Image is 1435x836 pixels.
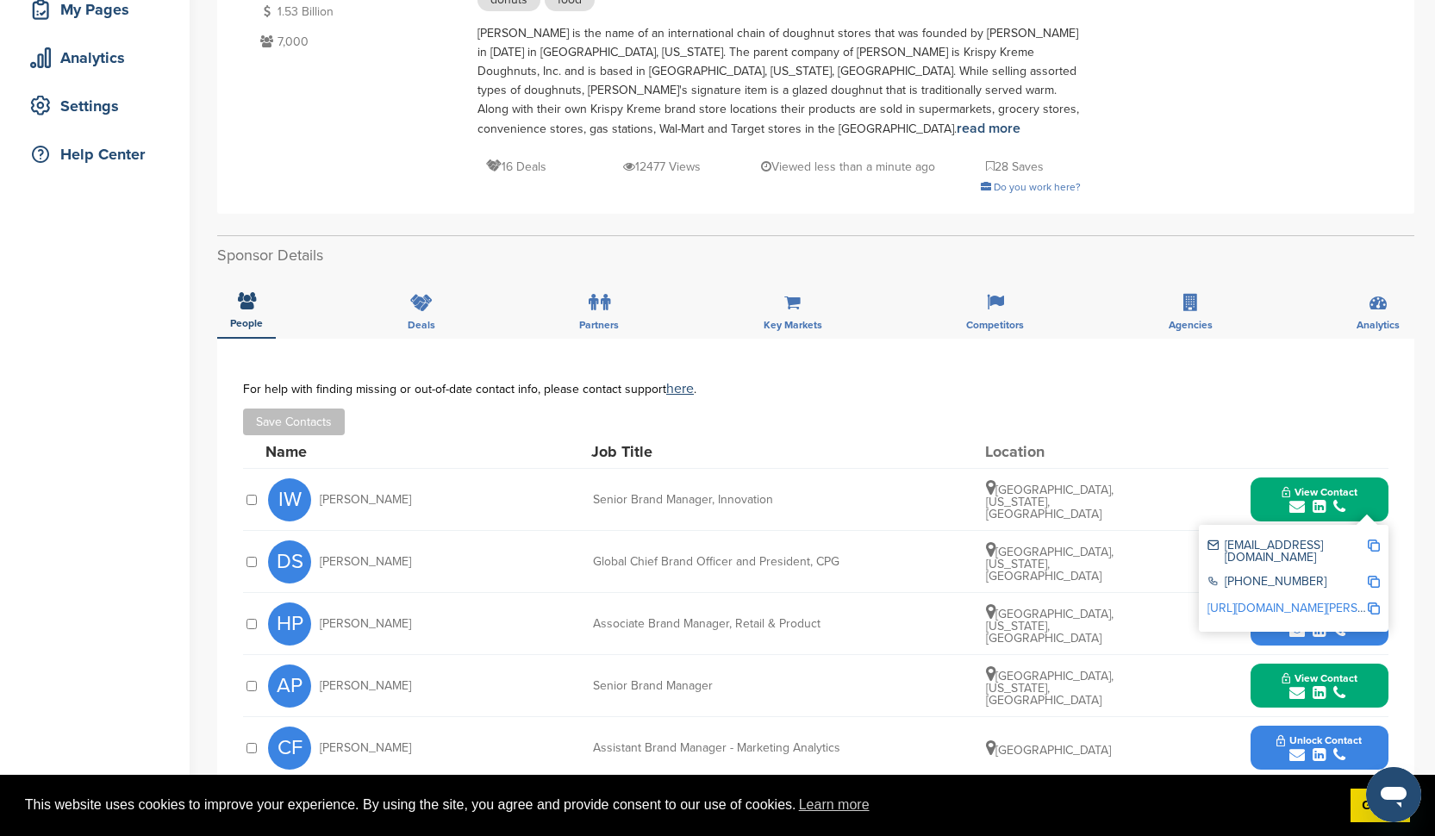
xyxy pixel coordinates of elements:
span: [PERSON_NAME] [320,742,411,754]
div: Analytics [26,42,172,73]
p: 28 Saves [986,156,1044,178]
span: [PERSON_NAME] [320,680,411,692]
p: 16 Deals [486,156,546,178]
span: [PERSON_NAME] [320,556,411,568]
p: 12477 Views [623,156,701,178]
span: [GEOGRAPHIC_DATA] [986,743,1111,758]
iframe: Button to launch messaging window [1366,767,1421,822]
a: here [666,380,694,397]
span: Key Markets [764,320,822,330]
div: Global Chief Brand Officer and President, CPG [593,556,852,568]
span: [GEOGRAPHIC_DATA], [US_STATE], [GEOGRAPHIC_DATA] [986,483,1114,521]
button: Unlock Contact [1256,722,1382,774]
div: Location [985,444,1114,459]
div: Associate Brand Manager, Retail & Product [593,618,852,630]
button: View Contact [1261,660,1378,712]
span: [GEOGRAPHIC_DATA], [US_STATE], [GEOGRAPHIC_DATA] [986,607,1114,646]
div: Senior Brand Manager [593,680,852,692]
a: Do you work here? [981,181,1081,193]
a: Settings [17,86,172,126]
a: Analytics [17,38,172,78]
div: Settings [26,90,172,122]
a: dismiss cookie message [1351,789,1410,823]
a: Help Center [17,134,172,174]
div: Senior Brand Manager, Innovation [593,494,852,506]
p: 7,000 [256,31,460,53]
span: IW [268,478,311,521]
p: Viewed less than a minute ago [761,156,935,178]
div: [PHONE_NUMBER] [1207,576,1367,590]
span: Competitors [966,320,1024,330]
span: This website uses cookies to improve your experience. By using the site, you agree and provide co... [25,792,1337,818]
div: Job Title [591,444,850,459]
span: Deals [408,320,435,330]
span: [GEOGRAPHIC_DATA], [US_STATE], [GEOGRAPHIC_DATA] [986,545,1114,583]
span: [GEOGRAPHIC_DATA], [US_STATE], [GEOGRAPHIC_DATA] [986,669,1114,708]
span: People [230,318,263,328]
h2: Sponsor Details [217,244,1414,267]
span: View Contact [1282,672,1357,684]
button: Save Contacts [243,409,345,435]
div: [PERSON_NAME] is the name of an international chain of doughnut stores that was founded by [PERSO... [477,24,1081,139]
span: CF [268,727,311,770]
span: Partners [579,320,619,330]
span: View Contact [1282,486,1357,498]
div: For help with finding missing or out-of-date contact info, please contact support . [243,382,1388,396]
div: [EMAIL_ADDRESS][DOMAIN_NAME] [1207,540,1367,564]
span: Agencies [1169,320,1213,330]
img: Copy [1368,540,1380,552]
div: Name [265,444,455,459]
p: 1.53 Billion [256,1,460,22]
button: View Contact [1261,474,1378,526]
span: HP [268,602,311,646]
img: Copy [1368,576,1380,588]
span: AP [268,664,311,708]
a: read more [957,120,1020,137]
img: Copy [1368,602,1380,615]
span: Analytics [1357,320,1400,330]
span: DS [268,540,311,583]
span: [PERSON_NAME] [320,494,411,506]
a: learn more about cookies [796,792,872,818]
span: [PERSON_NAME] [320,618,411,630]
div: Help Center [26,139,172,170]
div: Assistant Brand Manager - Marketing Analytics [593,742,852,754]
span: Unlock Contact [1276,734,1362,746]
span: Do you work here? [994,181,1081,193]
